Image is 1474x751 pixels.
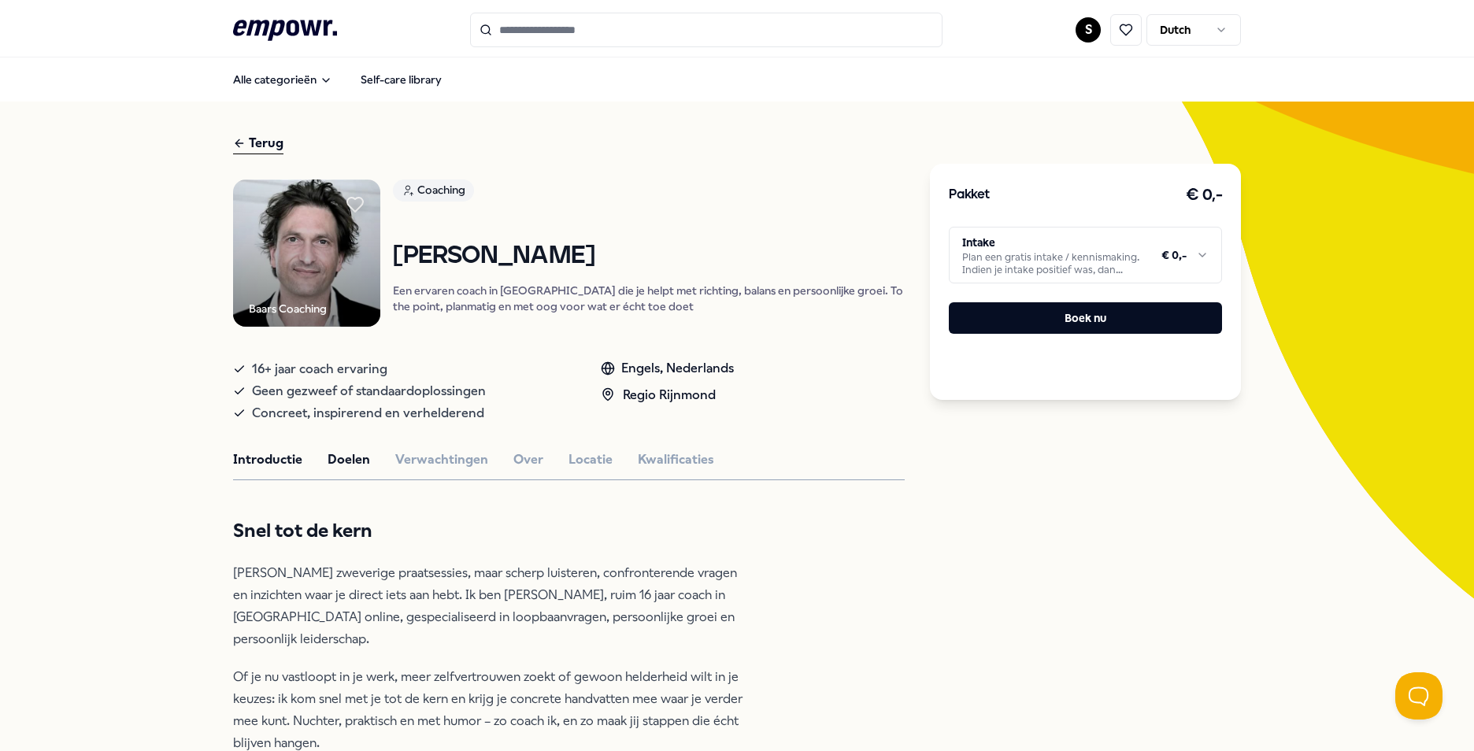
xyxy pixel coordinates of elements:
div: Terug [233,133,283,154]
nav: Main [220,64,454,95]
h3: Pakket [949,185,990,205]
button: Locatie [568,449,613,470]
span: Geen gezweef of standaardoplossingen [252,380,486,402]
button: S [1076,17,1101,43]
div: Coaching [393,179,474,202]
span: Concreet, inspirerend en verhelderend [252,402,484,424]
p: [PERSON_NAME] zweverige praatsessies, maar scherp luisteren, confronterende vragen en inzichten w... [233,562,745,650]
div: Baars Coaching [249,300,327,317]
button: Over [513,449,543,470]
button: Introductie [233,449,302,470]
button: Doelen [328,449,370,470]
button: Alle categorieën [220,64,345,95]
button: Verwachtingen [395,449,488,470]
input: Search for products, categories or subcategories [470,13,943,47]
h1: [PERSON_NAME] [393,242,905,270]
a: Self-care library [348,64,454,95]
img: Product Image [233,179,380,327]
div: Engels, Nederlands [601,358,734,379]
div: Regio Rijnmond [601,385,734,405]
iframe: Help Scout Beacon - Open [1395,672,1443,720]
h3: € 0,- [1186,183,1223,208]
p: Een ervaren coach in [GEOGRAPHIC_DATA] die je helpt met richting, balans en persoonlijke groei. T... [393,283,905,314]
span: 16+ jaar coach ervaring [252,358,387,380]
a: Coaching [393,179,905,207]
button: Boek nu [949,302,1222,334]
button: Kwalificaties [638,449,714,470]
strong: Snel tot de kern [233,520,372,542]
